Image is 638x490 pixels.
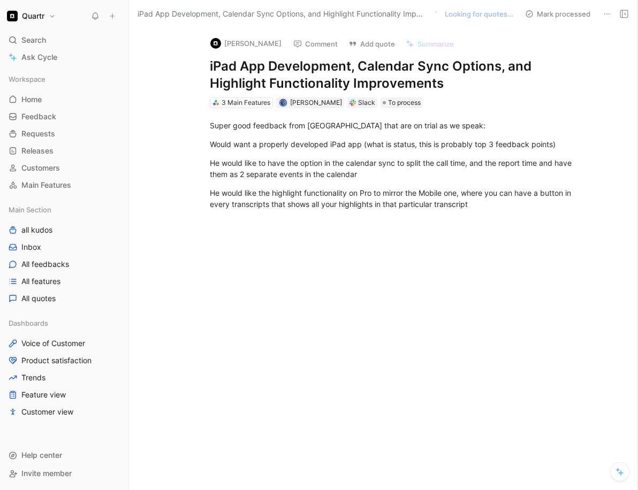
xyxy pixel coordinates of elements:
span: All feedbacks [21,259,69,270]
a: Voice of Customer [4,335,124,351]
div: Super good feedback from [GEOGRAPHIC_DATA] that are on trial as we speak: [210,120,580,131]
img: avatar [280,100,286,106]
span: Help center [21,450,62,460]
span: All quotes [21,293,56,304]
button: Add quote [344,36,400,51]
div: Dashboards [4,315,124,331]
a: Customer view [4,404,124,420]
a: Feature view [4,387,124,403]
div: Would want a properly developed iPad app (what is status, this is probably top 3 feedback points) [210,139,580,150]
a: Requests [4,126,124,142]
h1: Quartr [22,11,44,21]
span: Summarize [417,39,454,49]
a: Trends [4,370,124,386]
span: [PERSON_NAME] [290,98,342,106]
span: Product satisfaction [21,355,92,366]
span: Requests [21,128,55,139]
a: All features [4,273,124,289]
div: He would like the highlight functionality on Pro to mirror the Mobile one, where you can have a b... [210,187,580,210]
span: Ask Cycle [21,51,57,64]
div: 3 Main Features [222,97,270,108]
span: To process [388,97,421,108]
span: Invite member [21,469,72,478]
button: logo[PERSON_NAME] [206,35,286,51]
span: Customers [21,163,60,173]
span: Workspace [9,74,45,85]
span: Search [21,34,46,47]
button: Mark processed [520,6,595,21]
a: Inbox [4,239,124,255]
span: Feature view [21,389,66,400]
span: All features [21,276,60,287]
a: All feedbacks [4,256,124,272]
span: iPad App Development, Calendar Sync Options, and Highlight Functionality Improvements [138,7,425,20]
span: Releases [21,146,54,156]
a: Feedback [4,109,124,125]
a: Main Features [4,177,124,193]
img: Quartr [7,11,18,21]
span: Customer view [21,407,73,417]
span: all kudos [21,225,52,235]
div: Search [4,32,124,48]
div: Workspace [4,71,124,87]
button: Comment [288,36,343,51]
a: All quotes [4,290,124,307]
div: Invite member [4,465,124,481]
div: Slack [358,97,375,108]
span: Voice of Customer [21,338,85,349]
button: QuartrQuartr [4,9,58,24]
div: Help center [4,447,124,463]
img: logo [210,38,221,49]
a: Ask Cycle [4,49,124,65]
h1: iPad App Development, Calendar Sync Options, and Highlight Functionality Improvements [210,58,580,92]
a: Home [4,91,124,108]
button: Looking for quotes… [429,6,518,21]
a: Releases [4,143,124,159]
div: Main Sectionall kudosInboxAll feedbacksAll featuresAll quotes [4,202,124,307]
div: Main Section [4,202,124,218]
a: Product satisfaction [4,353,124,369]
a: Customers [4,160,124,176]
button: Summarize [401,36,459,51]
span: Main Features [21,180,71,190]
a: all kudos [4,222,124,238]
span: Inbox [21,242,41,252]
div: To process [381,97,423,108]
span: Home [21,94,42,105]
span: Dashboards [9,318,48,328]
span: Feedback [21,111,56,122]
span: Main Section [9,204,51,215]
span: Trends [21,372,45,383]
div: DashboardsVoice of CustomerProduct satisfactionTrendsFeature viewCustomer view [4,315,124,420]
div: He would like to have the option in the calendar sync to split the call time, and the report time... [210,157,580,180]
